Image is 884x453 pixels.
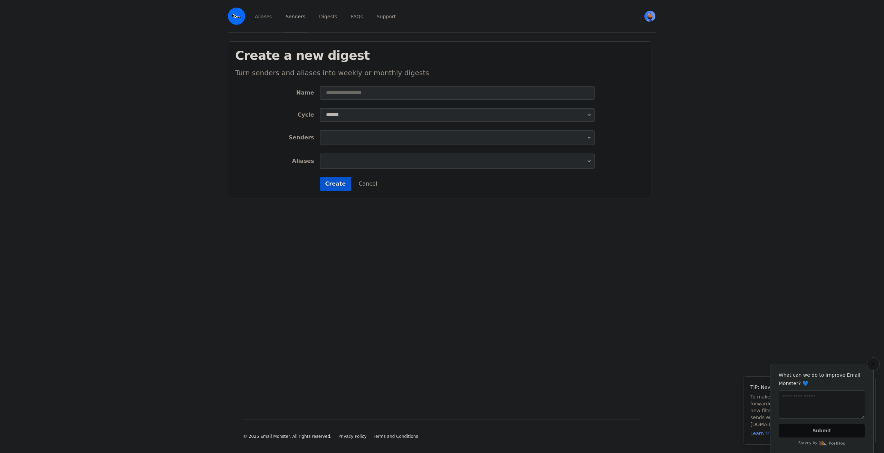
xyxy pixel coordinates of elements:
label: Cycle [285,111,320,119]
p: To make sure you get all emails that are forwarded to you, it's recommended to create a new filte... [750,393,868,428]
textarea: Search [328,136,332,142]
a: Terms and Conditions [374,434,418,439]
img: Email Monster [228,8,245,25]
h1: Create a new digest [235,49,645,62]
textarea: Search [328,159,332,165]
label: Name [285,89,320,97]
button: Create [320,177,352,191]
a: Privacy Policy [338,434,367,439]
img: Izaya's Avatar [644,11,655,22]
a: Cancel [353,178,383,190]
label: Aliases [285,157,320,165]
p: Turn senders and aliases into weekly or monthly digests [235,68,645,78]
label: Senders [285,134,320,142]
a: Learn More [750,431,777,436]
h4: TIP: Never miss forwarded emails [750,384,868,391]
li: © 2025 Email Monster. All rights reserved. [243,434,331,439]
button: User menu [644,10,656,22]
